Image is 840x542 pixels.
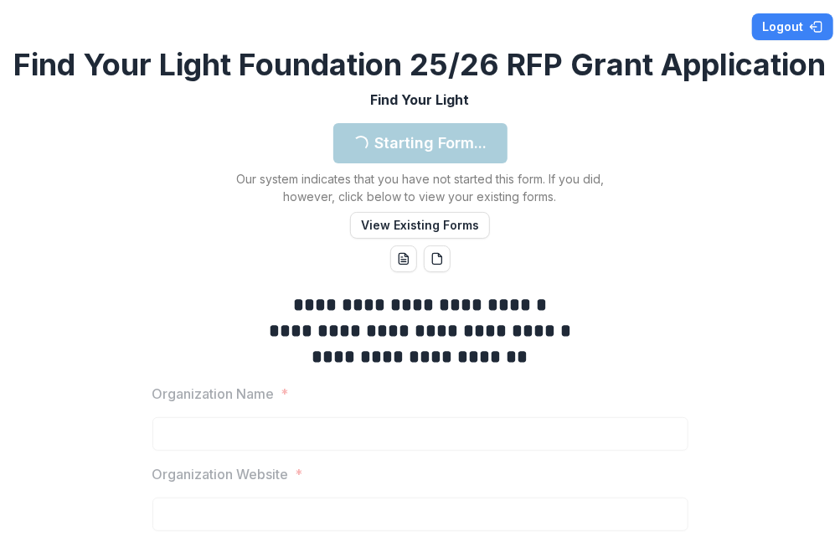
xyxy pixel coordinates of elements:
[333,123,508,163] button: Starting Form...
[211,170,630,205] p: Our system indicates that you have not started this form. If you did, however, click below to vie...
[371,90,470,110] p: Find Your Light
[14,47,827,83] h2: Find Your Light Foundation 25/26 RFP Grant Application
[752,13,833,40] button: Logout
[424,245,451,272] button: pdf-download
[152,464,289,484] p: Organization Website
[350,212,490,239] button: View Existing Forms
[152,384,275,404] p: Organization Name
[390,245,417,272] button: word-download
